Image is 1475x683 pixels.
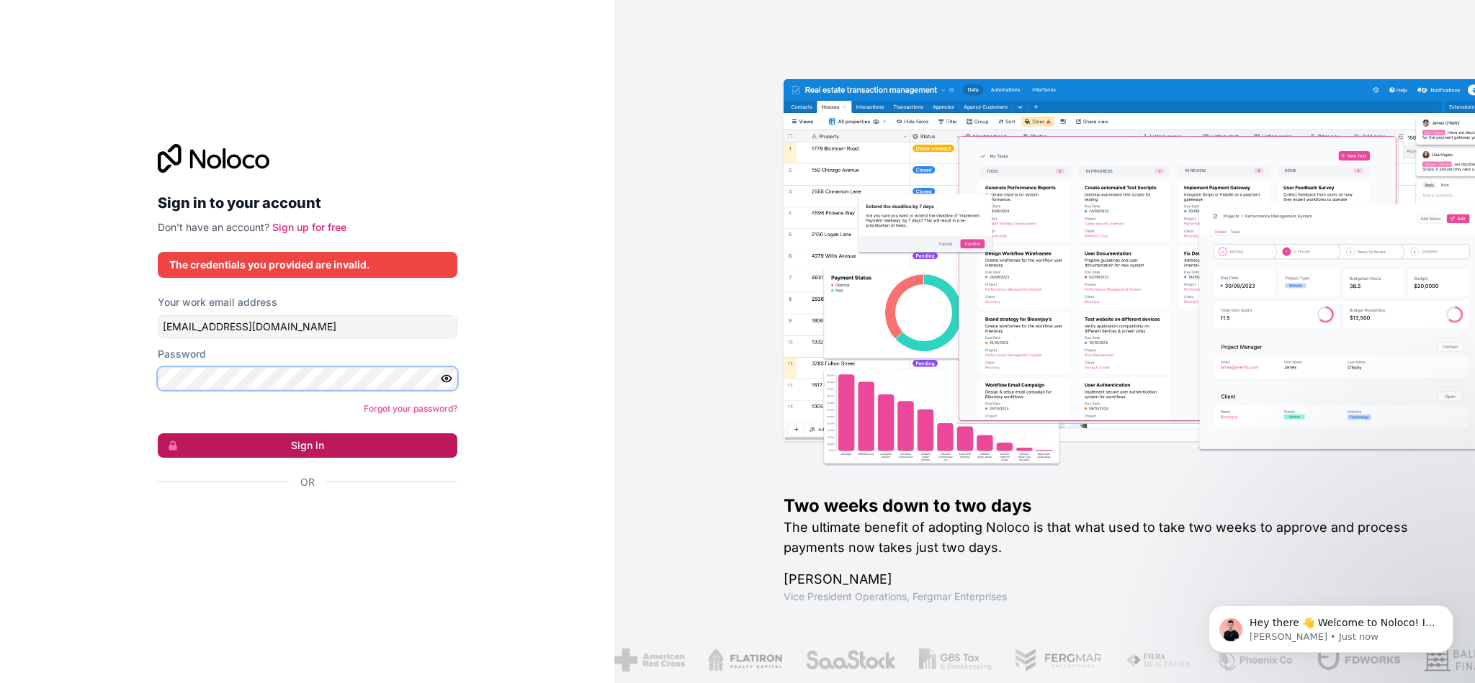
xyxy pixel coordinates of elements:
img: /assets/flatiron-C8eUkumj.png [708,648,783,671]
iframe: Intercom notifications message [1187,575,1475,676]
img: /assets/saastock-C6Zbiodz.png [805,648,896,671]
h1: [PERSON_NAME] [784,569,1429,589]
button: Sign in [158,433,457,458]
img: /assets/fergmar-CudnrXN5.png [1015,648,1103,671]
img: /assets/gbstax-C-GtDUiK.png [919,648,992,671]
h2: The ultimate benefit of adopting Noloco is that what used to take two weeks to approve and proces... [784,517,1429,558]
input: Password [158,367,457,390]
label: Your work email address [158,295,277,309]
iframe: Sign in with Google Button [151,505,453,537]
span: Don't have an account? [158,221,269,233]
label: Password [158,347,206,361]
h1: Vice President Operations , Fergmar Enterprises [784,589,1429,604]
a: Forgot your password? [364,403,457,414]
img: /assets/american-red-cross-BAupjrZR.png [614,648,684,671]
a: Sign up for free [272,221,346,233]
input: Email address [158,315,457,338]
span: Or [300,475,315,489]
div: The credentials you provided are invalid. [169,258,446,272]
img: /assets/fiera-fwj2N5v4.png [1126,648,1193,671]
h1: Two weeks down to two days [784,494,1429,517]
h2: Sign in to your account [158,190,457,216]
